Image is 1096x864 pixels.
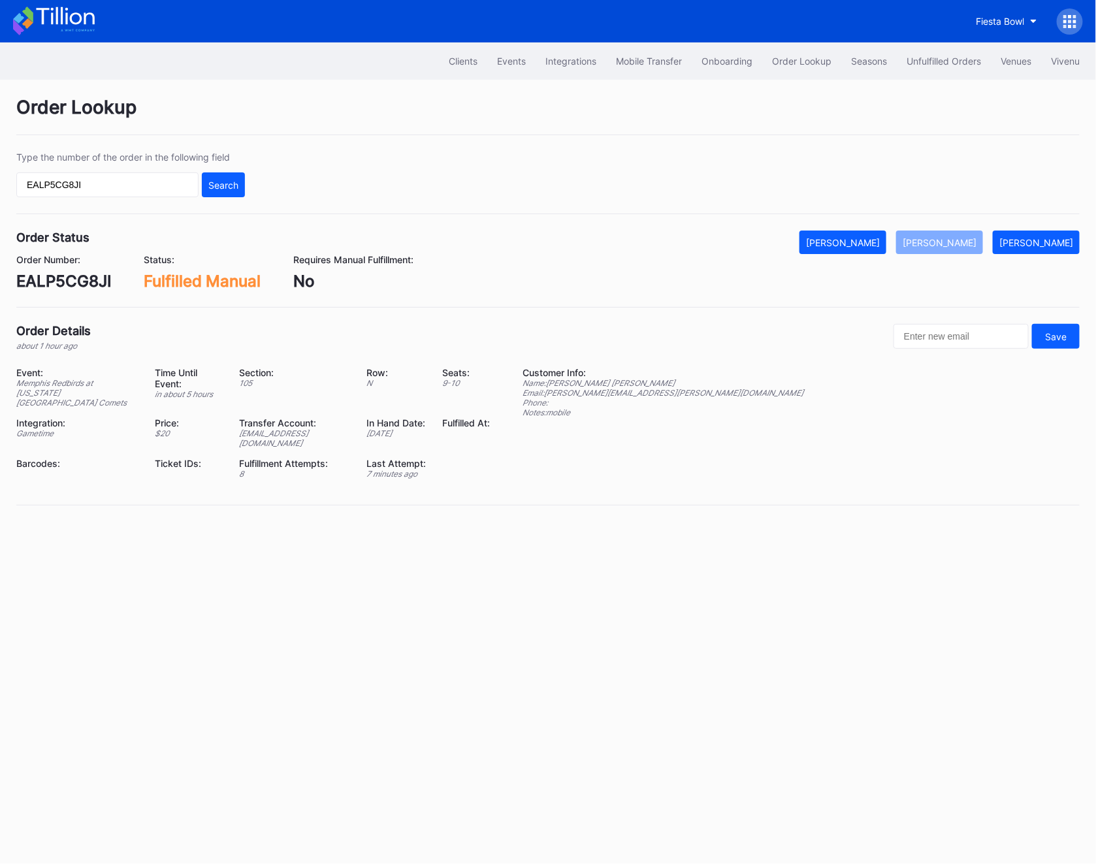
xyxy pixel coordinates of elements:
[903,237,976,248] div: [PERSON_NAME]
[16,231,89,244] div: Order Status
[1041,49,1089,73] button: Vivenu
[155,458,223,469] div: Ticket IDs:
[993,231,1080,254] button: [PERSON_NAME]
[16,324,91,338] div: Order Details
[16,96,1080,135] div: Order Lookup
[239,469,350,479] div: 8
[606,49,692,73] button: Mobile Transfer
[366,469,426,479] div: 7 minutes ago
[16,367,138,378] div: Event:
[155,417,223,428] div: Price:
[144,254,261,265] div: Status:
[497,56,526,67] div: Events
[841,49,897,73] button: Seasons
[239,428,350,448] div: [EMAIL_ADDRESS][DOMAIN_NAME]
[523,398,803,408] div: Phone:
[1051,56,1080,67] div: Vivenu
[545,56,596,67] div: Integrations
[16,254,111,265] div: Order Number:
[239,458,350,469] div: Fulfillment Attempts:
[806,237,880,248] div: [PERSON_NAME]
[239,367,350,378] div: Section:
[16,458,138,469] div: Barcodes:
[896,231,983,254] button: [PERSON_NAME]
[208,180,238,191] div: Search
[851,56,887,67] div: Seasons
[442,367,490,378] div: Seats:
[487,49,536,73] button: Events
[293,272,413,291] div: No
[442,378,490,388] div: 9 - 10
[16,172,199,197] input: GT59662
[449,56,477,67] div: Clients
[442,417,490,428] div: Fulfilled At:
[16,378,138,408] div: Memphis Redbirds at [US_STATE][GEOGRAPHIC_DATA] Comets
[1001,56,1031,67] div: Venues
[523,388,803,398] div: Email: [PERSON_NAME][EMAIL_ADDRESS][PERSON_NAME][DOMAIN_NAME]
[144,272,261,291] div: Fulfilled Manual
[239,378,350,388] div: 105
[366,417,426,428] div: In Hand Date:
[897,49,991,73] button: Unfulfilled Orders
[366,458,426,469] div: Last Attempt:
[536,49,606,73] button: Integrations
[366,428,426,438] div: [DATE]
[894,324,1029,349] input: Enter new email
[523,408,803,417] div: Notes: mobile
[1032,324,1080,349] button: Save
[772,56,831,67] div: Order Lookup
[239,417,350,428] div: Transfer Account:
[16,152,245,163] div: Type the number of the order in the following field
[16,341,91,351] div: about 1 hour ago
[907,56,981,67] div: Unfulfilled Orders
[366,367,426,378] div: Row:
[616,56,682,67] div: Mobile Transfer
[366,378,426,388] div: N
[523,367,803,378] div: Customer Info:
[692,49,762,73] button: Onboarding
[701,56,752,67] div: Onboarding
[976,16,1024,27] div: Fiesta Bowl
[762,49,841,73] button: Order Lookup
[966,9,1047,33] button: Fiesta Bowl
[16,428,138,438] div: Gametime
[155,428,223,438] div: $ 20
[202,172,245,197] button: Search
[1045,331,1067,342] div: Save
[799,231,886,254] button: [PERSON_NAME]
[16,417,138,428] div: Integration:
[155,389,223,399] div: in about 5 hours
[16,272,111,291] div: EALP5CG8JI
[155,367,223,389] div: Time Until Event:
[293,254,413,265] div: Requires Manual Fulfillment:
[523,378,803,388] div: Name: [PERSON_NAME] [PERSON_NAME]
[991,49,1041,73] button: Venues
[999,237,1073,248] div: [PERSON_NAME]
[439,49,487,73] button: Clients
